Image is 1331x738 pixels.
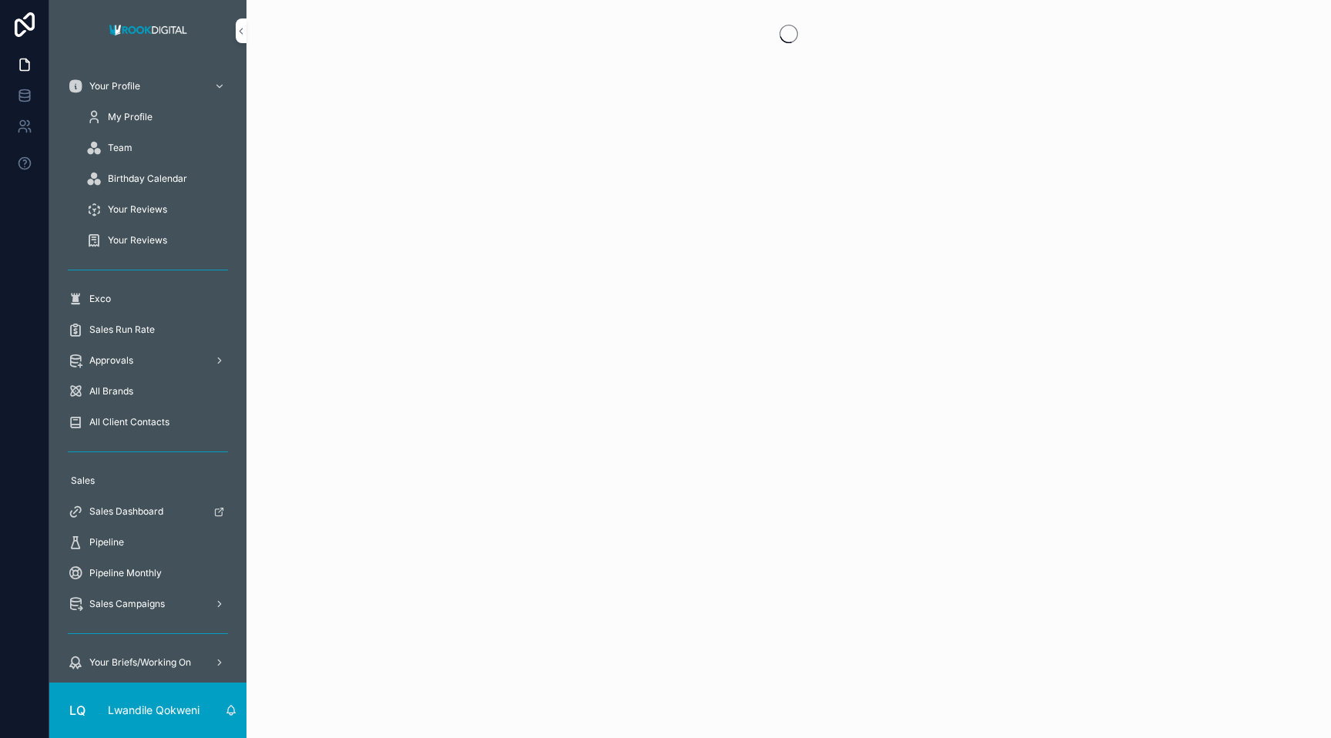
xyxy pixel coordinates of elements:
[59,590,237,618] a: Sales Campaigns
[59,408,237,436] a: All Client Contacts
[59,285,237,313] a: Exco
[77,165,237,193] a: Birthday Calendar
[77,103,237,131] a: My Profile
[89,385,133,398] span: All Brands
[59,377,237,405] a: All Brands
[89,505,163,518] span: Sales Dashboard
[59,72,237,100] a: Your Profile
[108,173,187,185] span: Birthday Calendar
[108,142,132,154] span: Team
[49,62,246,683] div: scrollable content
[59,649,237,676] a: Your Briefs/Working On
[77,196,237,223] a: Your Reviews
[89,536,124,548] span: Pipeline
[89,416,169,428] span: All Client Contacts
[59,498,237,525] a: Sales Dashboard
[59,528,237,556] a: Pipeline
[108,703,199,718] p: Lwandile Qokweni
[89,567,162,579] span: Pipeline Monthly
[108,203,167,216] span: Your Reviews
[59,559,237,587] a: Pipeline Monthly
[71,475,95,487] span: Sales
[89,354,133,367] span: Approvals
[77,134,237,162] a: Team
[105,18,192,43] img: App logo
[89,80,140,92] span: Your Profile
[59,347,237,374] a: Approvals
[59,316,237,344] a: Sales Run Rate
[77,226,237,254] a: Your Reviews
[69,701,85,720] span: LQ
[89,293,111,305] span: Exco
[108,234,167,247] span: Your Reviews
[89,656,191,669] span: Your Briefs/Working On
[89,598,165,610] span: Sales Campaigns
[108,111,153,123] span: My Profile
[59,467,237,495] a: Sales
[89,324,155,336] span: Sales Run Rate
